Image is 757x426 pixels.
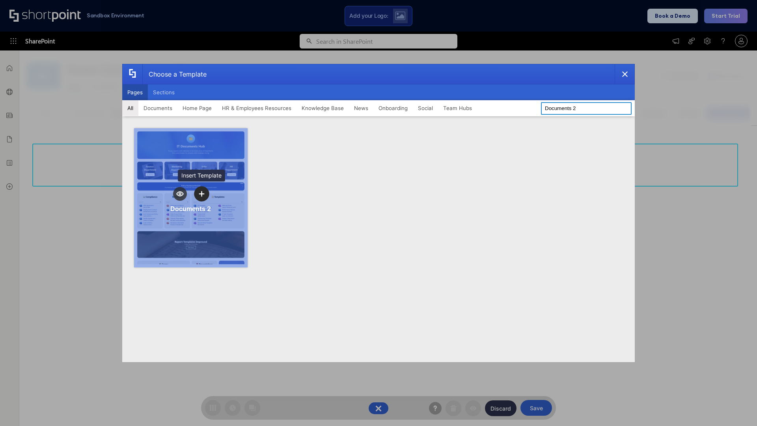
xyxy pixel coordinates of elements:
[122,84,148,100] button: Pages
[541,102,632,115] input: Search
[122,100,138,116] button: All
[148,84,180,100] button: Sections
[142,64,207,84] div: Choose a Template
[217,100,296,116] button: HR & Employees Resources
[296,100,349,116] button: Knowledge Base
[170,205,211,213] div: Documents 2
[138,100,177,116] button: Documents
[177,100,217,116] button: Home Page
[413,100,438,116] button: Social
[349,100,373,116] button: News
[438,100,477,116] button: Team Hubs
[122,64,635,362] div: template selector
[718,388,757,426] iframe: Chat Widget
[373,100,413,116] button: Onboarding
